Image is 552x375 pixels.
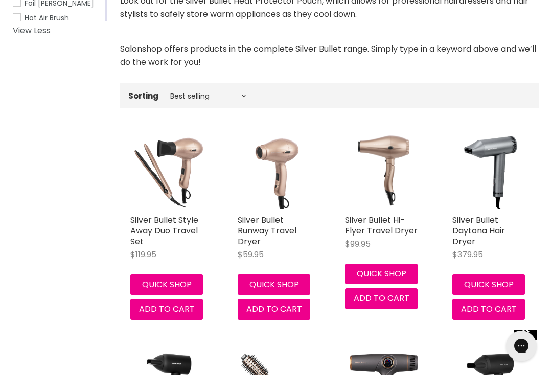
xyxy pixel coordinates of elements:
a: View Less [13,26,107,35]
img: Silver Bullet Runway Travel Dryer [238,133,314,209]
button: Quick shop [238,274,310,295]
a: Silver Bullet Hi-Flyer Travel Dryer [345,214,418,237]
span: Add to cart [354,292,409,304]
label: Sorting [128,91,158,100]
button: Add to cart [452,299,525,319]
span: Add to cart [246,303,302,315]
a: Silver Bullet Daytona Hair Dryer [452,214,505,247]
span: $379.95 [452,249,483,261]
button: Add to cart [130,299,203,319]
a: Hot Air Brush [13,12,103,24]
button: Quick shop [130,274,203,295]
a: Silver Bullet Runway Travel Dryer [238,214,296,247]
span: Add to cart [461,303,517,315]
span: Add to cart [139,303,195,315]
button: Quick shop [452,274,525,295]
button: Add to cart [345,288,418,309]
span: $119.95 [130,249,156,261]
span: $59.95 [238,249,264,261]
a: Silver Bullet Hi-Flyer Travel Dryer [345,133,422,209]
iframe: Gorgias live chat messenger [501,327,542,365]
button: Quick shop [345,264,418,284]
img: Silver Bullet Hi-Flyer Travel Dryer [354,133,412,209]
button: Add to cart [238,299,310,319]
span: Hot Air Brush [25,13,69,23]
img: Silver Bullet Style Away Duo Travel Set [130,133,207,209]
p: Salonshop offers products in the complete Silver Bullet range. Simply type in a keyword above and... [120,42,539,69]
img: Silver Bullet Daytona Hair Dryer [452,133,529,209]
span: $99.95 [345,238,371,250]
a: Silver Bullet Style Away Duo Travel Set [130,214,198,247]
